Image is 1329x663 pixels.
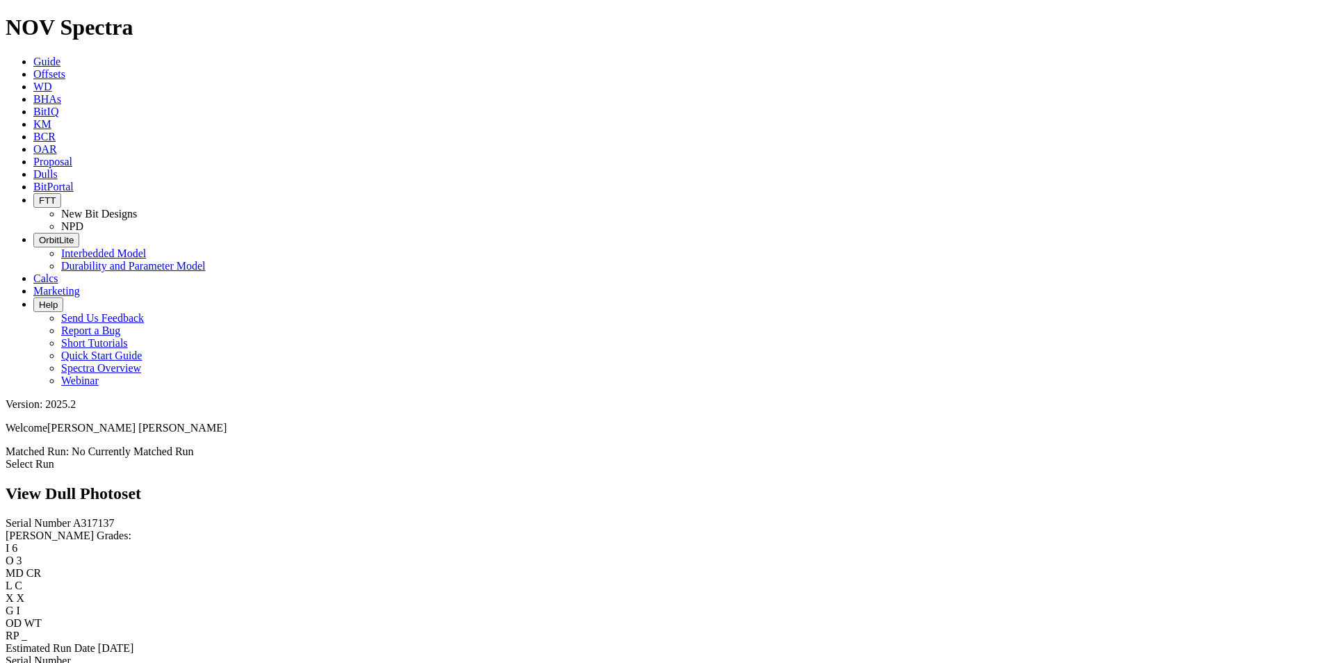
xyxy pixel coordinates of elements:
[73,517,115,529] span: A317137
[39,235,74,245] span: OrbitLite
[22,630,27,641] span: _
[33,106,58,117] a: BitIQ
[98,642,134,654] span: [DATE]
[12,542,17,554] span: 6
[33,156,72,167] a: Proposal
[61,325,120,336] a: Report a Bug
[17,592,25,604] span: X
[6,567,24,579] label: MD
[61,312,144,324] a: Send Us Feedback
[47,422,227,434] span: [PERSON_NAME] [PERSON_NAME]
[61,375,99,386] a: Webinar
[39,195,56,206] span: FTT
[6,422,1323,434] p: Welcome
[33,68,65,80] a: Offsets
[6,542,9,554] label: I
[33,285,80,297] a: Marketing
[6,592,14,604] label: X
[33,193,61,208] button: FTT
[33,131,56,142] a: BCR
[6,398,1323,411] div: Version: 2025.2
[6,580,12,591] label: L
[33,93,61,105] a: BHAs
[61,260,206,272] a: Durability and Parameter Model
[33,56,60,67] a: Guide
[6,617,22,629] label: OD
[6,458,54,470] a: Select Run
[33,143,57,155] a: OAR
[61,208,137,220] a: New Bit Designs
[6,445,69,457] span: Matched Run:
[6,605,14,616] label: G
[6,555,14,566] label: O
[39,300,58,310] span: Help
[26,567,41,579] span: CR
[15,580,22,591] span: C
[61,362,141,374] a: Spectra Overview
[33,181,74,193] a: BitPortal
[24,617,42,629] span: WT
[17,555,22,566] span: 3
[33,168,58,180] a: Dulls
[33,118,51,130] a: KM
[61,337,128,349] a: Short Tutorials
[6,630,19,641] label: RP
[33,272,58,284] a: Calcs
[33,81,52,92] a: WD
[61,247,146,259] a: Interbedded Model
[6,517,71,529] label: Serial Number
[72,445,194,457] span: No Currently Matched Run
[6,484,1323,503] h2: View Dull Photoset
[61,350,142,361] a: Quick Start Guide
[33,297,63,312] button: Help
[6,642,95,654] label: Estimated Run Date
[61,220,83,232] a: NPD
[6,530,1323,542] div: [PERSON_NAME] Grades:
[33,233,79,247] button: OrbitLite
[6,15,1323,40] h1: NOV Spectra
[17,605,20,616] span: I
